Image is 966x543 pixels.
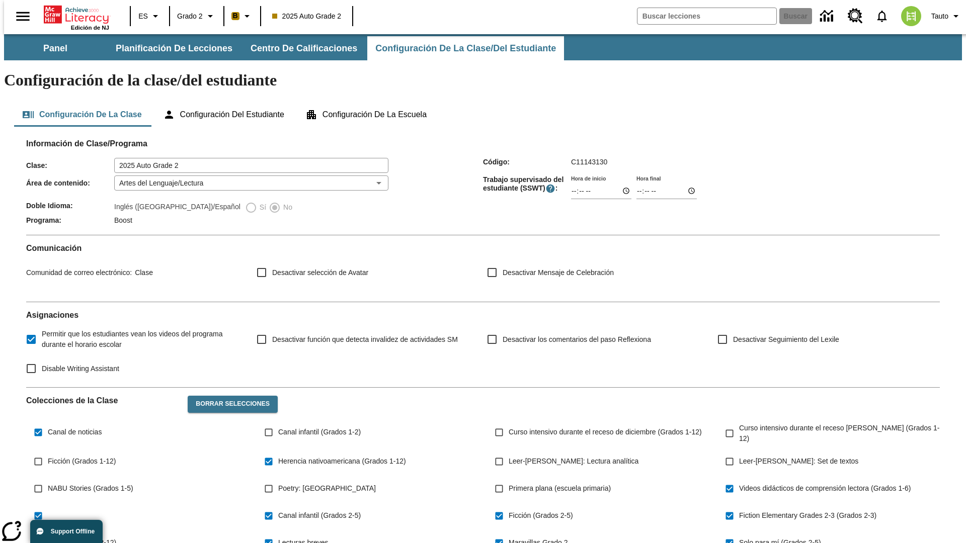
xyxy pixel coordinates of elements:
span: Desactivar función que detecta invalidez de actividades SM [272,334,458,345]
button: Panel [5,36,106,60]
button: Configuración de la clase/del estudiante [367,36,564,60]
span: Primera plana (escuela primaria) [509,483,611,494]
span: Canal de noticias [48,427,102,437]
span: Centro de calificaciones [251,43,357,54]
h1: Configuración de la clase/del estudiante [4,71,962,89]
span: Leer-[PERSON_NAME]: Lectura analítica [509,456,638,467]
span: Boost [114,216,132,224]
h2: Información de Clase/Programa [26,139,940,148]
span: 2025 Auto Grade 2 [272,11,342,22]
span: Canal infantil (Grados 1-2) [278,427,361,437]
a: Centro de recursos, Se abrirá en una pestaña nueva. [842,3,869,30]
span: Poetry: [GEOGRAPHIC_DATA] [278,483,376,494]
span: Ficción (Grados 2-5) [509,510,573,521]
button: Escoja un nuevo avatar [895,3,927,29]
button: Borrar selecciones [188,396,278,413]
span: Sí [257,202,266,213]
div: Artes del Lenguaje/Lectura [114,175,388,191]
span: Videos didácticos de comprensión lectora (Grados 1-6) [739,483,911,494]
span: Clase : [26,161,114,169]
label: Inglés ([GEOGRAPHIC_DATA])/Español [114,202,240,214]
span: Grado 2 [177,11,203,22]
div: Subbarra de navegación [4,34,962,60]
span: Trabajo supervisado del estudiante (SSWT) : [483,175,571,194]
button: Configuración de la clase [14,103,150,127]
div: Comunicación [26,243,940,294]
button: Perfil/Configuración [927,7,966,25]
span: Clase [132,268,153,277]
button: El Tiempo Supervisado de Trabajo Estudiantil es el período durante el cual los estudiantes pueden... [545,184,555,194]
span: Curso intensivo durante el receso de diciembre (Grados 1-12) [509,427,702,437]
button: Configuración de la escuela [297,103,435,127]
h2: Colecciones de la Clase [26,396,180,405]
button: Abrir el menú lateral [8,2,38,31]
span: Disable Writing Assistant [42,364,119,374]
a: Notificaciones [869,3,895,29]
span: Planificación de lecciones [116,43,232,54]
span: Configuración de la clase/del estudiante [375,43,556,54]
span: B [233,10,238,22]
div: Subbarra de navegación [4,36,565,60]
span: Edición de NJ [71,25,109,31]
div: Asignaciones [26,310,940,379]
span: Permitir que los estudiantes vean los videos del programa durante el horario escolar [42,329,240,350]
span: Support Offline [51,528,95,535]
button: Support Offline [30,520,103,543]
button: Planificación de lecciones [108,36,240,60]
button: Configuración del estudiante [155,103,292,127]
img: avatar image [901,6,921,26]
span: Código : [483,158,571,166]
h2: Comunicación [26,243,940,253]
button: Boost El color de la clase es anaranjado claro. Cambiar el color de la clase. [227,7,257,25]
a: Centro de información [814,3,842,30]
div: Configuración de la clase/del estudiante [14,103,952,127]
span: C11143130 [571,158,607,166]
div: Información de Clase/Programa [26,149,940,227]
span: Área de contenido : [26,179,114,187]
span: Programa : [26,216,114,224]
span: Leer-[PERSON_NAME]: Set de textos [739,456,858,467]
span: Desactivar Mensaje de Celebración [503,267,614,278]
span: Canal infantil (Grados 2-5) [278,510,361,521]
label: Hora final [636,174,661,182]
span: NABU Stories (Grados 1-5) [48,483,133,494]
label: Hora de inicio [571,174,606,182]
span: No [281,202,292,213]
span: Desactivar Seguimiento del Lexile [733,334,839,345]
div: Portada [44,4,109,31]
span: Desactivar los comentarios del paso Reflexiona [503,334,651,345]
span: Ficción (Grados 1-12) [48,456,116,467]
span: ES [138,11,148,22]
button: Grado: Grado 2, Elige un grado [173,7,220,25]
span: Desactivar selección de Avatar [272,267,368,278]
span: Fiction Elementary Grades 2-3 (Grados 2-3) [739,510,876,521]
span: Herencia nativoamericana (Grados 1-12) [278,456,406,467]
span: Comunidad de correo electrónico : [26,268,132,277]
input: Clase [114,158,388,173]
span: Panel [43,43,67,54]
button: Centro de calificaciones [243,36,365,60]
button: Lenguaje: ES, Selecciona un idioma [134,7,166,25]
a: Portada [44,5,109,25]
input: Buscar campo [637,8,776,24]
h2: Asignaciones [26,310,940,320]
span: Tauto [931,11,948,22]
span: Doble Idioma : [26,202,114,210]
span: Curso intensivo durante el receso [PERSON_NAME] (Grados 1-12) [739,423,940,444]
